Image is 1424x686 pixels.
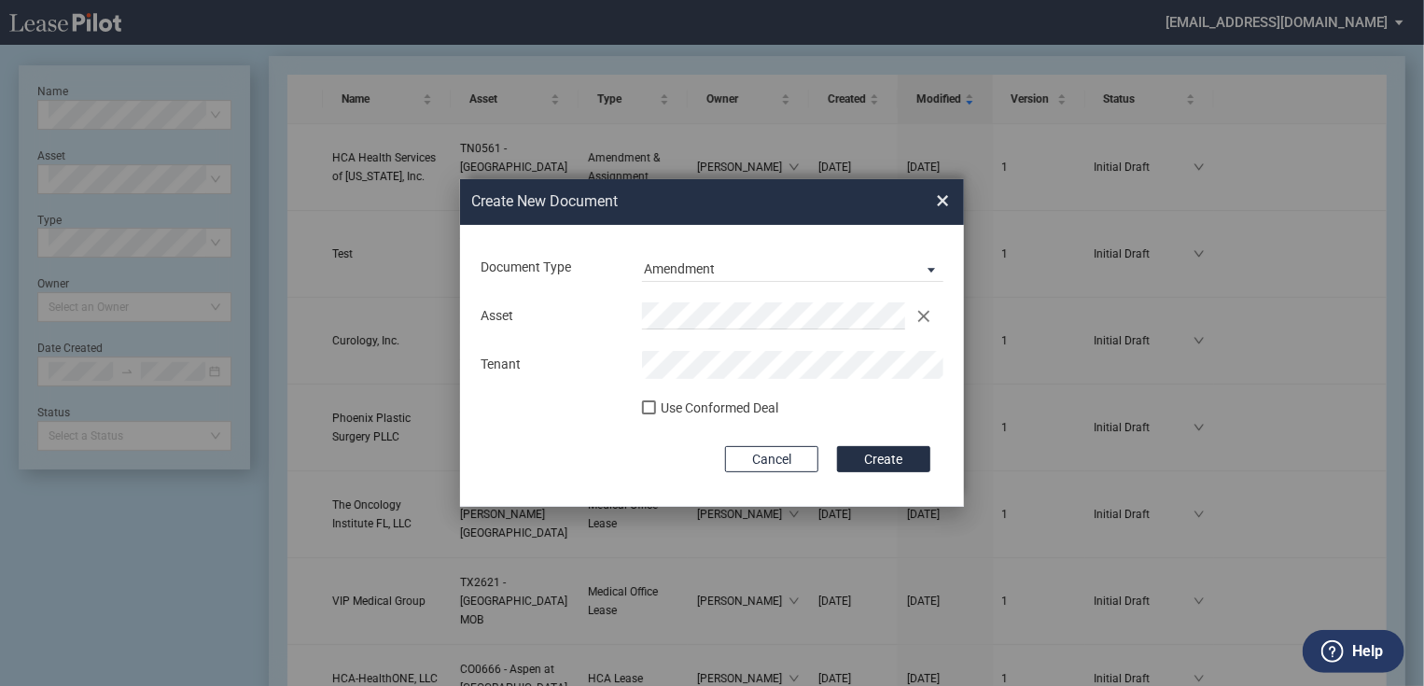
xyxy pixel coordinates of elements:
[1352,639,1383,664] label: Help
[642,399,778,422] md-checkbox: Use Conformed Deal
[642,254,943,282] md-select: Document Type: Amendment
[837,446,930,472] button: Create
[469,307,631,326] div: Asset
[661,399,778,418] div: Use Conformed Deal
[936,186,949,216] span: ×
[469,356,631,374] div: Tenant
[469,259,631,277] div: Document Type
[471,191,869,212] h2: Create New Document
[460,179,964,508] md-dialog: Create New ...
[644,261,715,276] div: Amendment
[725,446,818,472] button: Cancel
